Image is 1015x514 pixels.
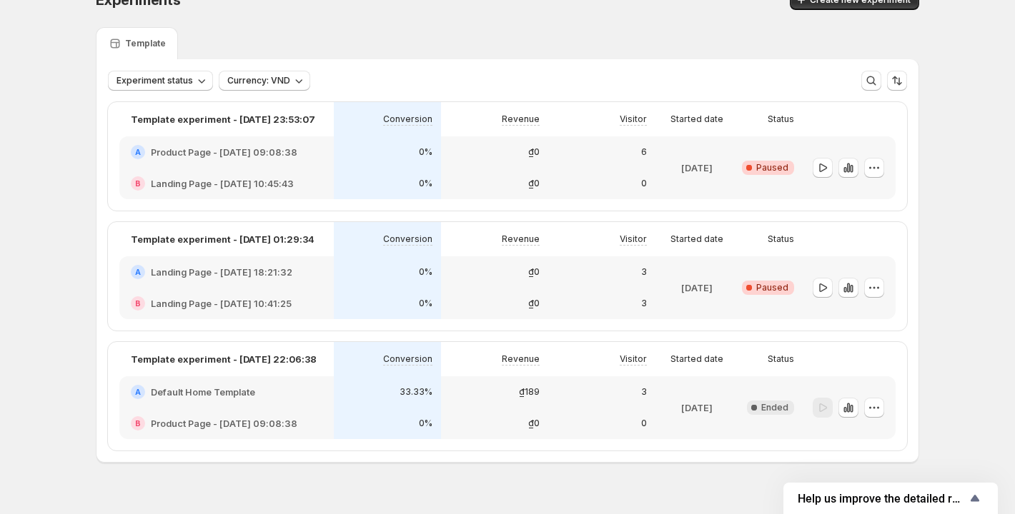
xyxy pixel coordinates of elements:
button: Show survey - Help us improve the detailed report for A/B campaigns [798,490,984,507]
p: 0 [641,418,647,429]
p: 3 [641,266,647,278]
p: ₫0 [528,266,540,278]
p: 3 [641,298,647,309]
p: 0% [419,418,432,429]
span: Paused [756,162,788,173]
button: Experiment status [108,71,213,91]
span: Ended [761,402,788,413]
p: 6 [641,146,647,158]
p: Template experiment - [DATE] 22:06:38 [131,352,317,366]
p: 0% [419,266,432,278]
p: 0% [419,178,432,189]
p: Started date [670,233,723,245]
p: Conversion [383,353,432,365]
span: Currency: VND [227,75,290,86]
p: Visitor [620,233,647,245]
p: Conversion [383,114,432,125]
p: Revenue [502,114,540,125]
span: Paused [756,282,788,293]
h2: B [135,419,141,428]
h2: B [135,299,141,308]
p: 33.33% [400,386,432,398]
p: ₫0 [528,298,540,309]
p: Revenue [502,233,540,245]
p: Template [125,38,166,49]
h2: Product Page - [DATE] 09:08:38 [151,416,297,430]
h2: Landing Page - [DATE] 18:21:32 [151,265,292,279]
h2: Product Page - [DATE] 09:08:38 [151,145,297,159]
p: ₫189 [519,386,540,398]
p: [DATE] [681,400,713,415]
p: Conversion [383,233,432,245]
button: Sort the results [887,71,907,91]
p: Visitor [620,114,647,125]
p: Started date [670,353,723,365]
span: Experiment status [117,75,193,86]
p: Revenue [502,353,540,365]
h2: Landing Page - [DATE] 10:45:43 [151,176,294,191]
h2: A [135,148,141,156]
p: Status [768,353,794,365]
p: 3 [641,386,647,398]
p: Template experiment - [DATE] 23:53:07 [131,112,315,126]
p: [DATE] [681,281,713,295]
p: 0% [419,298,432,309]
p: Status [768,114,794,125]
p: 0% [419,146,432,158]
p: Status [768,233,794,245]
p: Visitor [620,353,647,365]
p: ₫0 [528,178,540,189]
p: 0 [641,178,647,189]
p: ₫0 [528,146,540,158]
p: Started date [670,114,723,125]
p: [DATE] [681,161,713,175]
h2: B [135,179,141,188]
button: Currency: VND [219,71,310,91]
p: Template experiment - [DATE] 01:29:34 [131,232,315,246]
h2: A [135,268,141,276]
h2: A [135,388,141,396]
h2: Landing Page - [DATE] 10:41:25 [151,296,292,311]
h2: Default Home Template [151,385,255,399]
p: ₫0 [528,418,540,429]
span: Help us improve the detailed report for A/B campaigns [798,492,966,505]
